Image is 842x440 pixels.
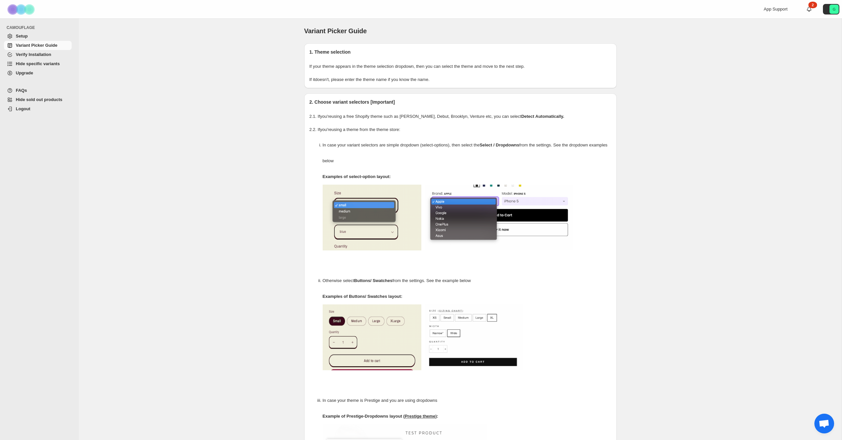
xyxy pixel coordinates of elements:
[323,185,421,250] img: camouflage-select-options
[405,414,435,419] span: Prestige theme
[4,86,72,95] a: FAQs
[310,99,611,105] h2: 2. Choose variant selectors [Important]
[323,273,611,289] p: Otherwise select from the settings. See the example below
[16,70,33,75] span: Upgrade
[814,414,834,433] a: Chat abierto
[764,7,787,12] span: App Support
[833,7,836,11] text: G
[310,113,611,120] p: 2.1. If you're using a free Shopify theme such as [PERSON_NAME], Debut, Brooklyn, Venture etc, yo...
[310,76,611,83] p: If it doesn't , please enter the theme name if you know the name.
[4,59,72,68] a: Hide specific variants
[5,0,38,18] img: Camouflage
[16,34,28,39] span: Setup
[16,106,30,111] span: Logout
[4,32,72,41] a: Setup
[480,142,519,147] strong: Select / Dropdowns
[425,185,573,250] img: camouflage-select-options-2
[354,278,392,283] strong: Buttons/ Swatches
[830,5,839,14] span: Avatar with initials G
[425,304,523,370] img: camouflage-swatch-2
[310,126,611,133] p: 2.2. If you're using a theme from the theme store:
[4,41,72,50] a: Variant Picker Guide
[323,294,403,299] strong: Examples of Buttons/ Swatches layout:
[323,414,438,419] strong: Example of Prestige-Dropdowns layout ( ):
[16,61,60,66] span: Hide specific variants
[7,25,74,30] span: CAMOUFLAGE
[16,52,51,57] span: Verify Installation
[4,95,72,104] a: Hide sold out products
[16,43,57,48] span: Variant Picker Guide
[521,114,564,119] strong: Detect Automatically.
[4,104,72,114] a: Logout
[16,97,62,102] span: Hide sold out products
[4,50,72,59] a: Verify Installation
[323,393,611,408] p: In case your theme is Prestige and you are using dropdowns
[4,68,72,78] a: Upgrade
[16,88,27,93] span: FAQs
[310,63,611,70] p: If your theme appears in the theme selection dropdown, then you can select the theme and move to ...
[323,304,421,370] img: camouflage-swatch-1
[808,2,817,8] div: 2
[806,6,812,13] a: 2
[304,27,367,35] span: Variant Picker Guide
[323,137,611,169] p: In case your variant selectors are simple dropdown (select-options), then select the from the set...
[823,4,839,14] button: Avatar with initials G
[310,49,611,55] h2: 1. Theme selection
[323,174,391,179] strong: Examples of select-option layout:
